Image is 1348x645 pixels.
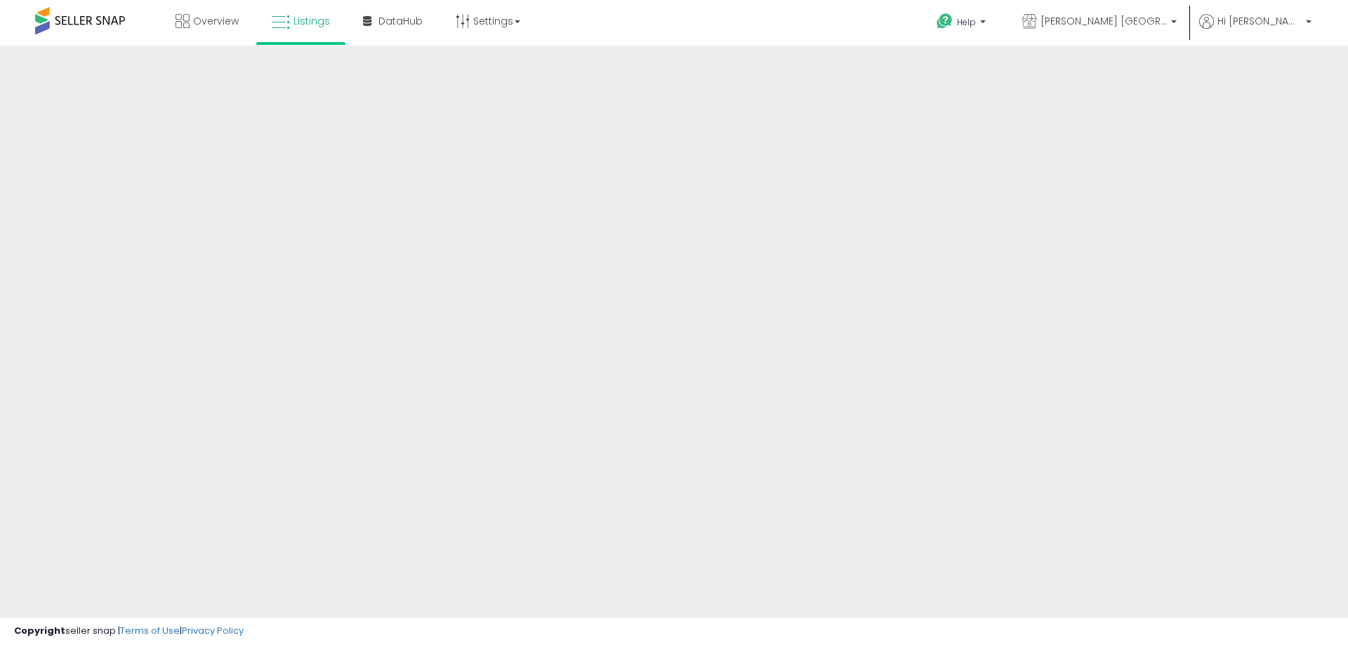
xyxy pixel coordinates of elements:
[14,624,65,637] strong: Copyright
[925,2,1000,46] a: Help
[120,624,180,637] a: Terms of Use
[936,13,953,30] i: Get Help
[378,14,423,28] span: DataHub
[293,14,330,28] span: Listings
[1040,14,1167,28] span: [PERSON_NAME] [GEOGRAPHIC_DATA]
[193,14,239,28] span: Overview
[957,16,976,28] span: Help
[1199,14,1311,46] a: Hi [PERSON_NAME]
[1217,14,1302,28] span: Hi [PERSON_NAME]
[14,625,244,638] div: seller snap | |
[182,624,244,637] a: Privacy Policy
